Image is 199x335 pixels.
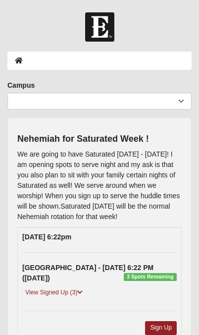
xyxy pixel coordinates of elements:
[124,273,177,281] span: 3 Spots Remaining
[22,233,71,241] strong: [DATE] 6:22pm
[7,80,35,90] label: Campus
[85,12,114,42] img: Church of Eleven22 Logo
[22,287,86,298] a: View Signed Up (3)
[17,149,182,222] p: We are going to have Saturated [DATE] - [DATE]! I am opening spots to serve night and my ask is t...
[22,264,153,282] strong: [GEOGRAPHIC_DATA] - [DATE] 6:22 PM ([DATE])
[145,321,177,335] a: Sign Up
[17,134,182,145] h4: Nehemiah for Saturated Week !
